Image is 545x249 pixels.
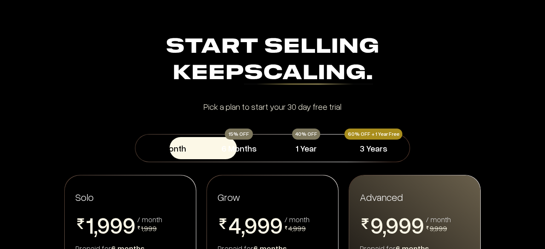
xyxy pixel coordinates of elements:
[244,63,373,85] div: Scaling.
[284,215,310,223] div: / month
[75,191,94,203] span: Solo
[360,218,370,229] img: pricing-rupee
[75,218,86,229] img: pricing-rupee
[292,129,320,140] div: 40% OFF
[137,215,162,223] div: / month
[426,226,429,229] img: pricing-rupee
[426,215,451,223] div: / month
[370,213,424,236] span: 9,999
[272,137,340,159] button: 1 Year
[35,60,510,87] div: Keep
[344,129,402,140] div: 60% OFF + 1 Year Free
[225,129,253,140] div: 15% OFF
[360,190,403,203] span: Advanced
[218,191,240,203] span: Grow
[138,137,205,159] button: 1 Month
[141,223,157,233] span: 1,999
[218,218,228,229] img: pricing-rupee
[284,226,288,229] img: pricing-rupee
[430,223,447,233] span: 9,999
[86,213,135,236] span: 1,999
[228,213,283,236] span: 4,999
[288,223,306,233] span: 4,999
[35,102,510,111] div: Pick a plan to start your 30 day free trial
[35,34,510,87] div: Start Selling
[137,226,141,229] img: pricing-rupee
[340,137,407,159] button: 3 Years
[205,137,272,159] button: 6 Months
